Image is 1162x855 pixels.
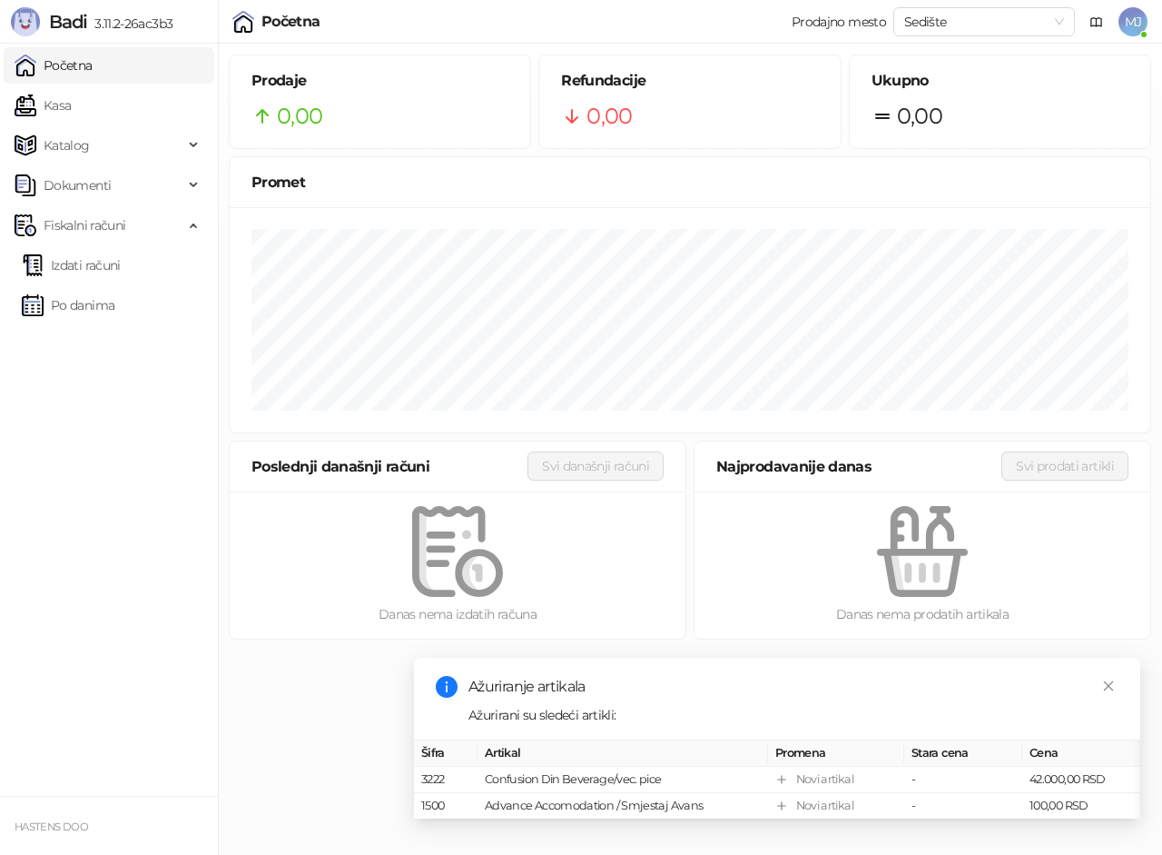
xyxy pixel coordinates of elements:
div: Ažuriranje artikala [468,676,1118,698]
button: Svi prodati artikli [1001,452,1128,481]
span: Fiskalni računi [44,207,125,244]
td: 3222 [414,767,478,793]
button: Svi današnji računi [527,452,664,481]
h5: Ukupno [871,70,1128,92]
span: Dokumenti [44,167,111,204]
img: Logo [11,7,40,36]
div: Novi artikal [796,770,853,789]
span: Badi [49,11,87,33]
a: Kasa [15,87,71,124]
th: Cena [1022,741,1140,767]
a: Close [1098,676,1118,696]
a: Izdati računi [22,247,121,283]
h5: Prodaje [251,70,508,92]
th: Šifra [414,741,478,767]
a: Početna [15,47,93,84]
span: 0,00 [897,99,942,134]
span: 3.11.2-26ac3b3 [87,15,172,32]
th: Artikal [478,741,768,767]
td: Confusion Din Beverage/vec. pice [478,767,768,793]
span: 0,00 [586,99,632,134]
div: Danas nema prodatih artikala [724,604,1121,624]
a: Po danima [22,287,114,323]
td: - [904,767,1022,793]
div: Ažurirani su sledeći artikli: [468,705,1118,725]
a: Dokumentacija [1082,7,1111,36]
td: - [904,793,1022,820]
div: Novi artikal [796,797,853,815]
td: 1500 [414,793,478,820]
td: 100,00 RSD [1022,793,1140,820]
span: Sedište [904,8,1064,35]
td: 42.000,00 RSD [1022,767,1140,793]
small: HASTENS DOO [15,820,88,833]
span: info-circle [436,676,458,698]
div: Promet [251,171,1128,194]
span: close [1102,680,1115,692]
td: Advance Accomodation / Smjestaj Avans [478,793,768,820]
div: Najprodavanije danas [716,455,1001,478]
th: Promena [768,741,904,767]
h5: Refundacije [561,70,818,92]
div: Početna [261,15,320,29]
span: Katalog [44,127,90,164]
div: Poslednji današnji računi [251,455,527,478]
div: Danas nema izdatih računa [259,604,656,624]
span: MJ [1118,7,1147,36]
div: Prodajno mesto [792,15,886,28]
span: 0,00 [277,99,322,134]
th: Stara cena [904,741,1022,767]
